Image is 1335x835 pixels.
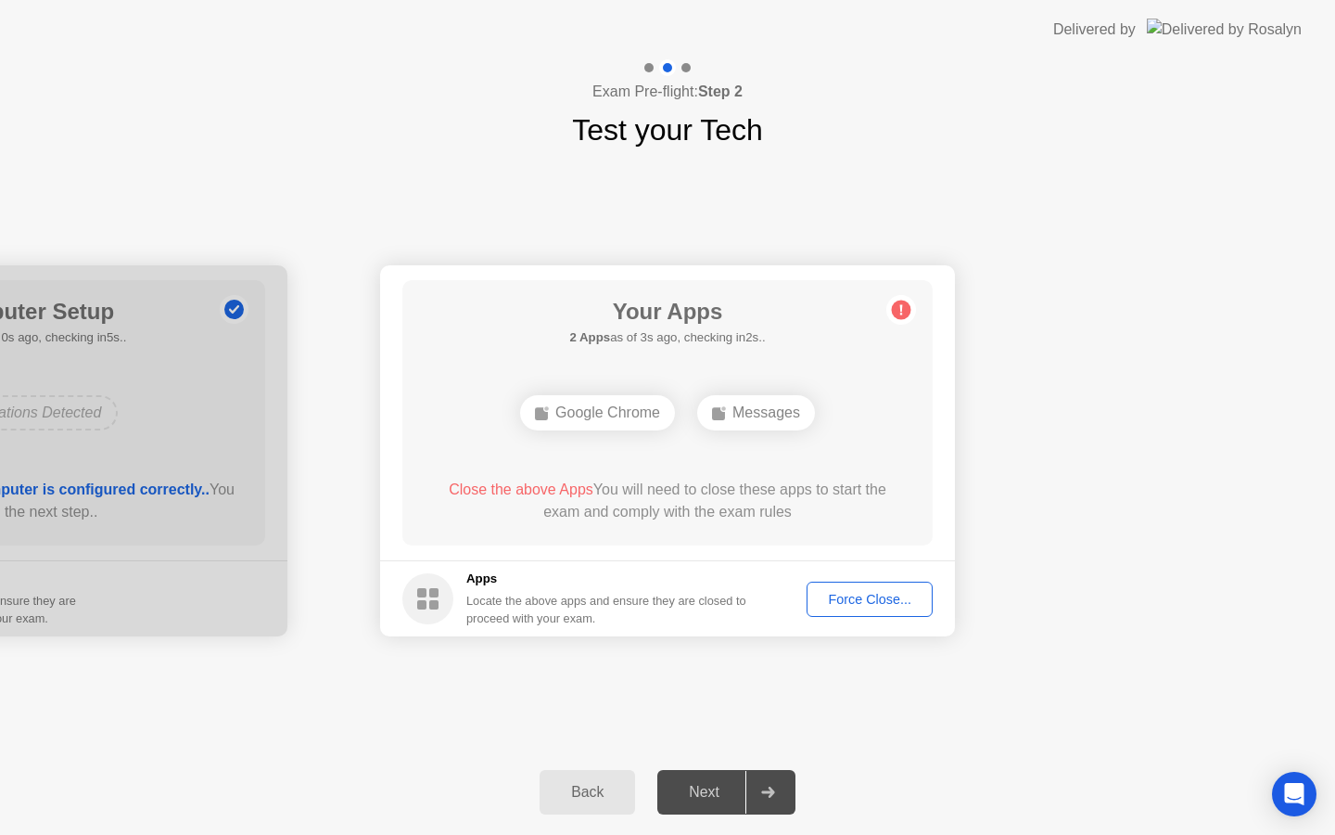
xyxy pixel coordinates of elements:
[569,295,765,328] h1: Your Apps
[569,328,765,347] h5: as of 3s ago, checking in2s..
[466,570,747,588] h5: Apps
[813,592,926,607] div: Force Close...
[449,482,593,497] span: Close the above Apps
[545,784,629,801] div: Back
[697,395,815,430] div: Messages
[657,770,795,815] button: Next
[572,108,763,152] h1: Test your Tech
[1147,19,1302,40] img: Delivered by Rosalyn
[592,81,743,103] h4: Exam Pre-flight:
[807,582,933,617] button: Force Close...
[429,479,907,523] div: You will need to close these apps to start the exam and comply with the exam rules
[540,770,635,815] button: Back
[1053,19,1136,41] div: Delivered by
[698,83,743,99] b: Step 2
[569,330,610,344] b: 2 Apps
[520,395,675,430] div: Google Chrome
[466,592,747,627] div: Locate the above apps and ensure they are closed to proceed with your exam.
[1272,772,1316,816] div: Open Intercom Messenger
[663,784,745,801] div: Next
